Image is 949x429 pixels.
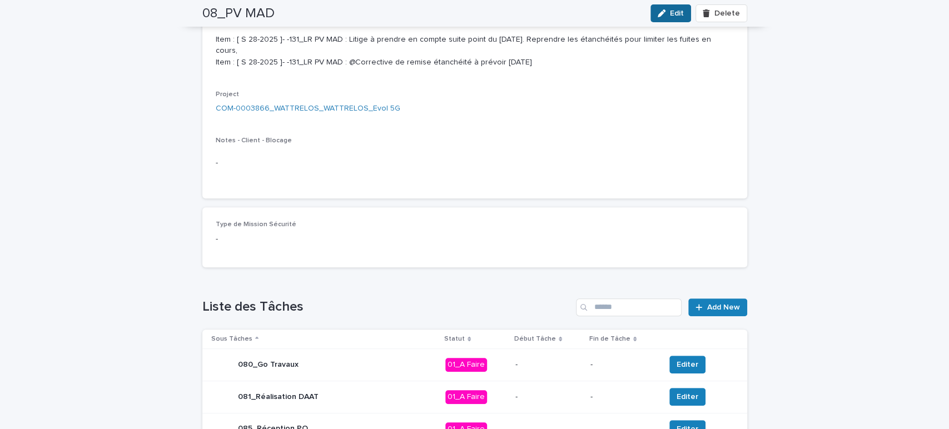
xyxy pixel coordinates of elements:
[445,358,487,372] div: 01_A Faire
[515,360,582,370] p: -
[216,233,380,245] p: -
[714,9,740,17] span: Delete
[202,6,275,22] h2: 08_PV MAD
[677,359,698,370] span: Editer
[216,221,296,228] span: Type de Mission Sécurité
[514,333,556,345] p: Début Tâche
[590,392,656,402] p: -
[238,392,319,402] p: 081_Réalisation DAAT
[216,137,292,144] span: Notes - Client - Blocage
[695,4,747,22] button: Delete
[590,360,656,370] p: -
[650,4,691,22] button: Edit
[669,356,705,373] button: Editer
[677,391,698,402] span: Editer
[202,348,747,381] tr: 080_Go Travaux01_A Faire--Editer
[444,333,465,345] p: Statut
[216,157,734,169] p: -
[202,381,747,413] tr: 081_Réalisation DAAT01_A Faire--Editer
[216,103,400,114] a: COM-0003866_WATTRELOS_WATTRELOS_Evol 5G
[589,333,630,345] p: Fin de Tâche
[216,34,734,68] p: Item : [ S 28-2025 ]- -131_LR PV MAD : Litige à prendre en compte suite point du [DATE]. Reprendr...
[445,390,487,404] div: 01_A Faire
[669,388,705,406] button: Editer
[707,303,740,311] span: Add New
[216,91,239,98] span: Project
[670,9,684,17] span: Edit
[238,360,299,370] p: 080_Go Travaux
[576,298,682,316] input: Search
[688,298,747,316] a: Add New
[202,299,572,315] h1: Liste des Tâches
[515,392,582,402] p: -
[211,333,252,345] p: Sous Tâches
